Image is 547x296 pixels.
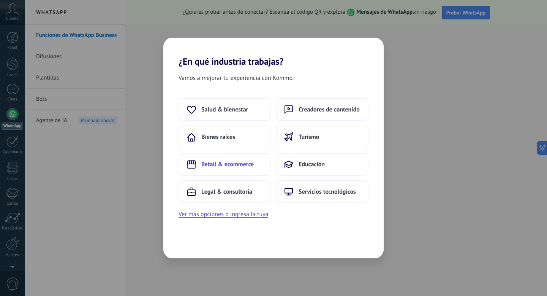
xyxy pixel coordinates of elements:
[179,126,271,148] button: Bienes raíces
[276,180,368,203] button: Servicios tecnológicos
[201,161,254,168] span: Retail & ecommerce
[299,133,319,141] span: Turismo
[299,106,360,113] span: Creadores de contenido
[179,209,268,219] button: Ver más opciones o ingresa la tuya
[201,188,252,196] span: Legal & consultoría
[179,98,271,121] button: Salud & bienestar
[179,153,271,176] button: Retail & ecommerce
[299,188,356,196] span: Servicios tecnológicos
[299,161,325,168] span: Educación
[276,153,368,176] button: Educación
[201,106,248,113] span: Salud & bienestar
[163,38,384,67] h2: ¿En qué industria trabajas?
[179,180,271,203] button: Legal & consultoría
[201,133,235,141] span: Bienes raíces
[276,126,368,148] button: Turismo
[179,73,294,83] span: Vamos a mejorar tu experiencia con Kommo.
[276,98,368,121] button: Creadores de contenido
